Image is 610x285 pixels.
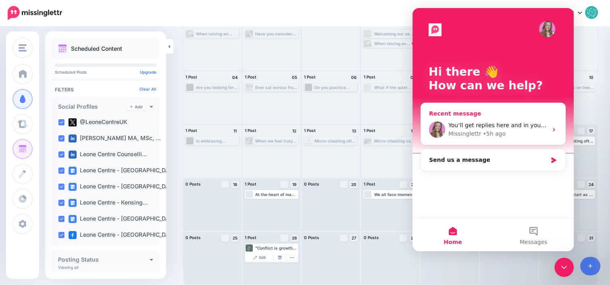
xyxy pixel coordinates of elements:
span: 1 Post [304,74,316,79]
a: 25 [231,234,239,242]
img: calendar.png [58,44,67,53]
h4: 14 [409,127,417,134]
div: Have you considered the difference between hearing and listening? Hearing happens automatically, ... [255,31,298,36]
a: 27 [350,234,358,242]
iframe: Intercom live chat [412,8,574,251]
button: Messages [81,211,161,243]
span: 21 [411,182,415,186]
div: Send us a message [8,141,153,163]
span: Edit [259,256,266,260]
span: 1 Post [363,74,375,79]
a: 26 [290,234,298,242]
div: When we feel truly listened to, something shifts—not just emotionally, but physically. Are you cu... [255,138,298,143]
h4: 04 [231,74,239,81]
span: 1 Post [185,74,197,79]
img: linkedin-square.png [69,134,77,142]
h4: 11 [231,127,239,134]
label: Leone Centre - [GEOGRAPHIC_DATA]… [69,215,183,223]
a: 21 [409,181,417,188]
a: 17 [587,127,595,134]
div: In embracing traditional and modern values, parenting [DATE] can become: "A living dialogue betwe... [196,138,238,143]
span: 1 Post [245,182,256,186]
div: What if the quiet voice whispering “you’re not enough” wasn’t a flaw in your character, but a ref... [374,85,416,90]
label: Leone Centre - Kensing… [69,199,148,207]
img: pencil.png [253,256,257,260]
img: menu.png [19,44,27,52]
a: Clear All [139,87,156,91]
span: 26 [292,236,297,240]
h4: Social Profiles [58,104,127,109]
img: twitter-square.png [69,118,77,126]
a: Add [127,103,146,110]
a: 19 [290,181,298,188]
img: google_business-square.png [69,167,77,175]
span: 0 Posts [185,235,201,240]
span: 28 [411,236,416,240]
div: At the heart of many family conflicts lies a clash between cultural heritage and modern values, b... [255,192,298,197]
span: 1 Post [245,128,256,133]
div: Are you looking for a new opportunity? Join our team at [GEOGRAPHIC_DATA]! We're currently lookin... [196,85,238,90]
span: 1 Post [185,128,197,133]
h4: 12 [290,127,298,134]
img: linkedin-square.png [69,151,77,159]
a: 24 [587,181,595,188]
h4: Filters [55,87,156,93]
p: Viewing all [58,265,78,270]
p: Scheduled Content [71,46,122,52]
div: "Conflict is growth trying to happen." - [PERSON_NAME] Do you agree? Let's discuss... #Therapy #R... [255,246,298,250]
h4: Posting Status [58,257,150,262]
span: 18 [233,182,237,186]
img: Missinglettr [8,6,62,20]
div: When raising an autistic child, the focus often shifts entirely to care and survival—leaving the ... [374,41,416,46]
div: Welcoming our new therapist, [GEOGRAPHIC_DATA], to the Leone Centre Team! Rasa is an experienced ... [374,31,416,36]
span: 1 Post [304,128,316,133]
span: 17 [589,129,593,133]
div: Micro-cheating can create tension, confusion, and emotional pain, especially if trust has already... [374,138,416,143]
iframe: Intercom live chat [554,258,574,277]
span: 0 Posts [363,235,379,240]
img: facebook-square.png [69,231,77,239]
span: 1 Post [245,235,256,240]
span: 20 [351,182,356,186]
label: Leone Centre - [GEOGRAPHIC_DATA]… [69,183,183,191]
span: 31 [589,236,593,240]
div: Do you practice active listening during conversations? To truly listen is to say without words: “... [314,85,357,90]
label: Leone Centre - [GEOGRAPHIC_DATA] … [69,167,185,175]
span: 0 Posts [304,235,319,240]
span: 0 Posts [304,182,319,186]
a: 20 [350,181,358,188]
img: calendar-grey-darker.png [278,256,282,260]
a: 28 [409,234,417,242]
span: 19 [292,182,296,186]
span: 1 Post [363,128,375,133]
a: My Account [529,3,598,23]
span: 24 [588,182,593,186]
span: 0 Posts [185,182,201,186]
div: Ever sat across from your parents or in-laws as they offer “advice” on how you’re raising your ch... [255,85,298,90]
div: Micro-cheating often exists in the grey areas of secrecy, intent, and emotional disconnection. "O... [314,138,357,143]
label: Leone Centre Counselli… [69,151,147,159]
a: 18 [231,181,239,188]
h4: 06 [350,74,358,81]
span: You’ll get replies here and in your email: ✉️ [PERSON_NAME][EMAIL_ADDRESS][DOMAIN_NAME] The team ... [36,114,416,120]
h4: 07 [409,74,417,81]
span: Home [31,231,49,237]
span: 27 [351,236,356,240]
label: Leone Centre - [GEOGRAPHIC_DATA]… [69,231,183,239]
img: google_business-square.png [69,199,77,207]
div: When raising an autistic child, the focus often shifts entirely to care and survival—leaving the ... [196,31,238,36]
span: 1 Post [245,74,256,79]
label: [PERSON_NAME] MA, MSc, … [69,134,161,142]
img: google_business-square.png [69,215,77,223]
div: • 5h ago [70,122,93,130]
div: We all face moments when life feels overwhelming, relationships feel strained, or we just don’t f... [374,192,416,197]
h4: 13 [350,127,358,134]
